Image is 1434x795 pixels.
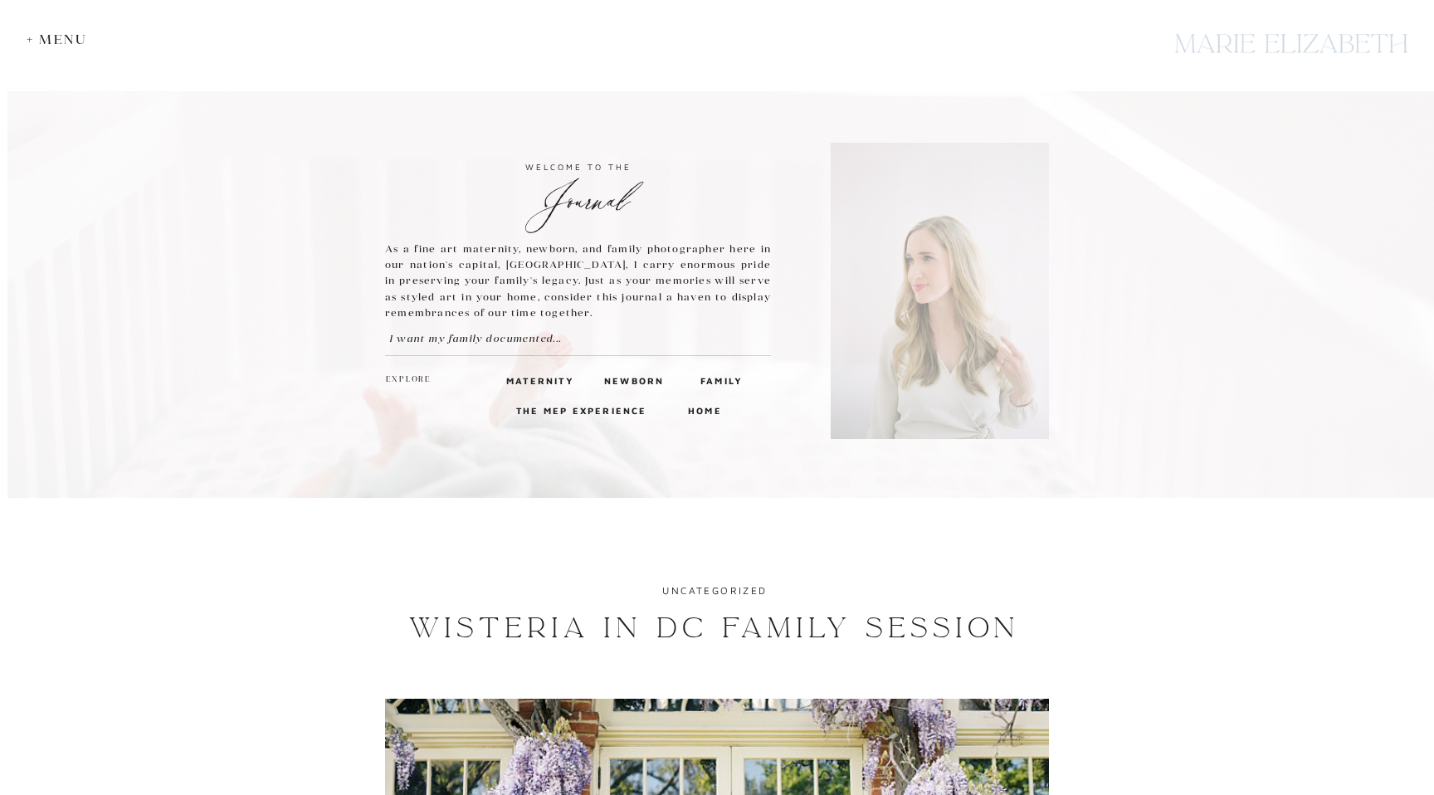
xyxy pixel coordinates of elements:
a: I want my family documented... [389,330,597,346]
a: maternity [506,373,563,388]
a: home [688,402,719,417]
a: Family [700,373,740,388]
p: As a fine art maternity, newborn, and family photographer here in our nation's capital, [GEOGRAPH... [385,241,771,321]
h2: Journal [385,178,771,207]
h3: welcome to the [385,159,771,174]
div: + Menu [27,32,95,47]
a: The MEP Experience [516,402,651,417]
a: Newborn [604,373,660,388]
a: Uncategorized [662,584,767,597]
h2: explore [386,373,432,388]
a: Wisteria in DC Family Session [409,611,1020,646]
